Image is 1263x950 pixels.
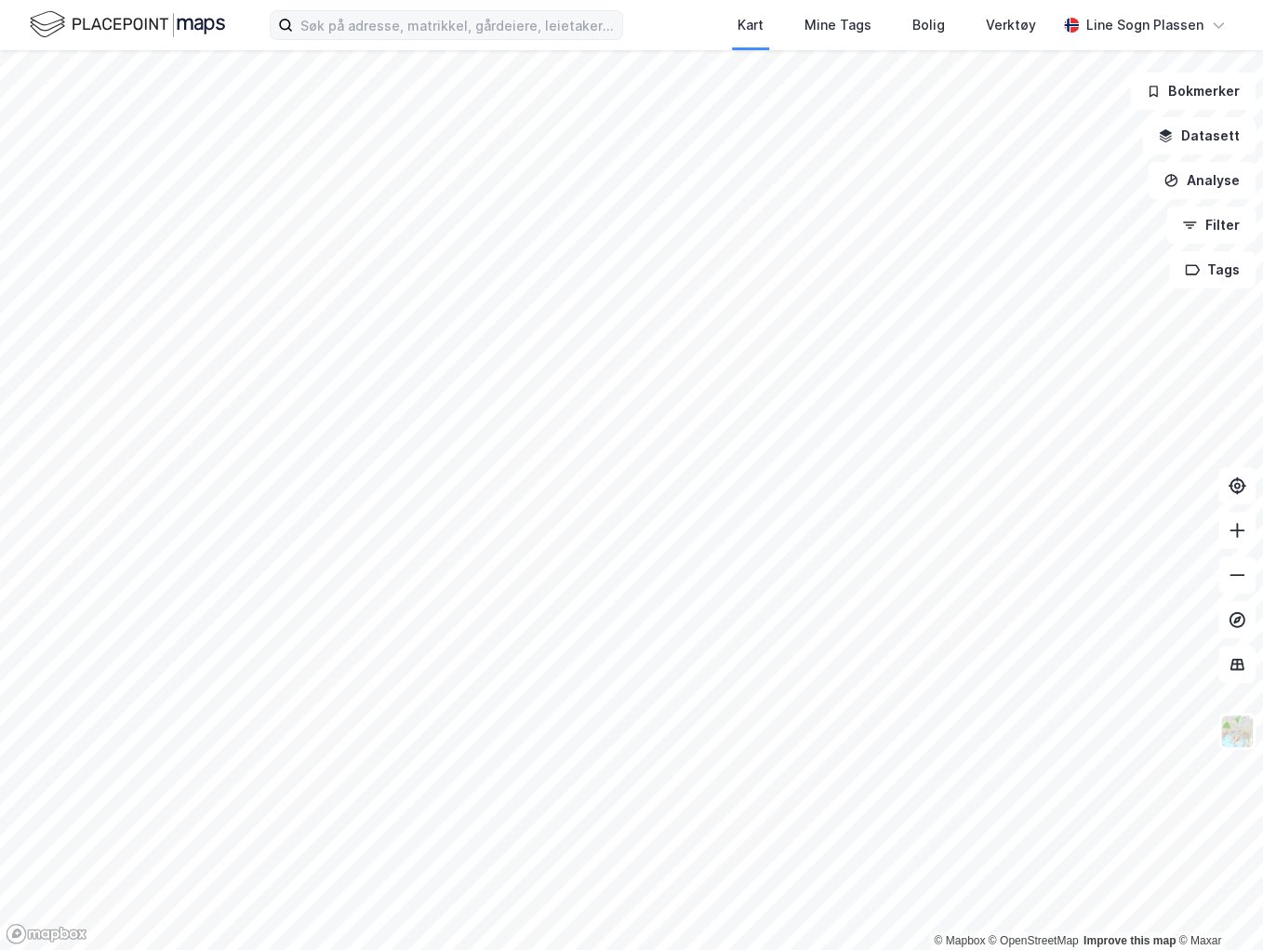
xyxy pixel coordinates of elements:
[738,14,764,36] div: Kart
[6,923,87,944] a: Mapbox homepage
[30,8,225,41] img: logo.f888ab2527a4732fd821a326f86c7f29.svg
[1169,251,1256,288] button: Tags
[1142,117,1256,154] button: Datasett
[1170,861,1263,950] div: Kontrollprogram for chat
[1084,934,1176,947] a: Improve this map
[1166,207,1256,244] button: Filter
[1086,14,1203,36] div: Line Sogn Plassen
[986,14,1036,36] div: Verktøy
[1130,73,1256,110] button: Bokmerker
[293,11,622,39] input: Søk på adresse, matrikkel, gårdeiere, leietakere eller personer
[1148,162,1256,199] button: Analyse
[1219,714,1255,749] img: Z
[989,934,1079,947] a: OpenStreetMap
[912,14,945,36] div: Bolig
[804,14,871,36] div: Mine Tags
[1170,861,1263,950] iframe: Chat Widget
[934,934,985,947] a: Mapbox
